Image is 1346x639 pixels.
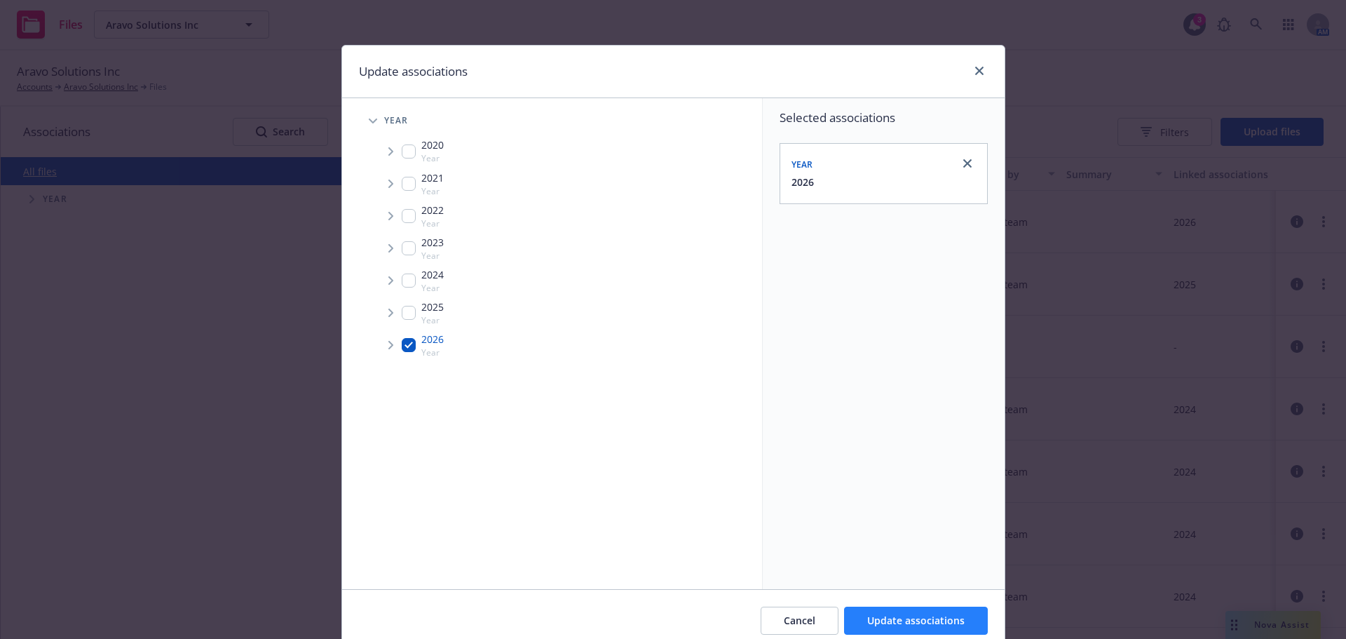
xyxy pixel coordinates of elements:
span: Year [421,217,444,229]
a: close [959,155,976,172]
span: Year [384,116,409,125]
span: 2024 [421,267,444,282]
span: 2021 [421,170,444,185]
a: close [971,62,988,79]
div: Tree Example [342,107,762,361]
span: Cancel [784,614,815,627]
button: 2026 [791,175,814,189]
span: 2023 [421,235,444,250]
span: Year [421,282,444,294]
span: 2025 [421,300,444,314]
span: 2022 [421,203,444,217]
span: Year [421,185,444,197]
span: Year [421,250,444,262]
h1: Update associations [359,62,468,81]
span: Year [421,314,444,326]
button: Cancel [761,607,838,635]
span: 2026 [421,332,444,347]
span: Year [421,152,444,164]
span: Year [791,159,813,170]
span: Selected associations [780,109,988,126]
span: 2020 [421,137,444,152]
span: Year [421,347,444,358]
span: Update associations [867,614,965,627]
button: Update associations [844,607,988,635]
